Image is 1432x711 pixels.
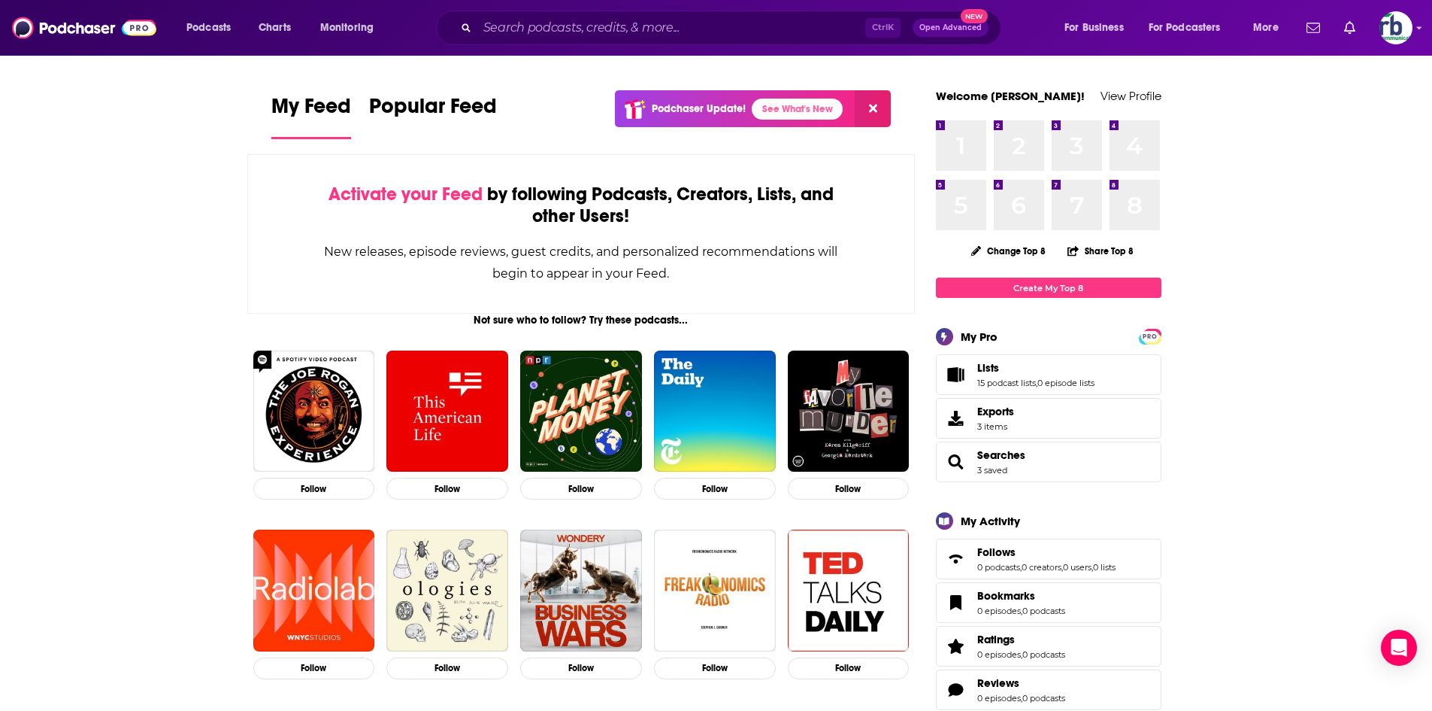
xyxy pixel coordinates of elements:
[941,408,971,429] span: Exports
[977,589,1065,603] a: Bookmarks
[1064,17,1124,38] span: For Business
[654,351,776,472] img: The Daily
[941,592,971,613] a: Bookmarks
[369,93,497,128] span: Popular Feed
[271,93,351,139] a: My Feed
[1036,378,1037,388] span: ,
[1021,649,1022,660] span: ,
[369,93,497,139] a: Popular Feed
[1020,562,1022,573] span: ,
[977,545,1016,559] span: Follows
[1379,11,1412,44] img: User Profile
[12,14,156,42] img: Podchaser - Follow, Share and Rate Podcasts
[1141,331,1159,342] span: PRO
[977,649,1021,660] a: 0 episodes
[271,93,351,128] span: My Feed
[941,636,971,657] a: Ratings
[977,676,1019,690] span: Reviews
[977,606,1021,616] a: 0 episodes
[977,676,1065,690] a: Reviews
[977,545,1116,559] a: Follows
[310,16,393,40] button: open menu
[253,351,375,472] img: The Joe Rogan Experience
[520,658,642,679] button: Follow
[936,539,1161,579] span: Follows
[253,658,375,679] button: Follow
[977,405,1014,418] span: Exports
[520,478,642,500] button: Follow
[1141,330,1159,342] a: PRO
[1054,16,1143,40] button: open menu
[752,99,843,120] a: See What's New
[1022,606,1065,616] a: 0 podcasts
[977,448,1025,462] span: Searches
[977,562,1020,573] a: 0 podcasts
[1149,17,1221,38] span: For Podcasters
[247,314,916,327] div: Not sure who to follow? Try these podcasts...
[1037,378,1094,388] a: 0 episode lists
[1063,562,1091,573] a: 0 users
[654,658,776,679] button: Follow
[320,17,374,38] span: Monitoring
[253,530,375,652] img: Radiolab
[1022,562,1061,573] a: 0 creators
[1300,15,1326,41] a: Show notifications dropdown
[961,9,988,23] span: New
[977,421,1014,432] span: 3 items
[788,530,910,652] img: TED Talks Daily
[1022,693,1065,703] a: 0 podcasts
[1093,562,1116,573] a: 0 lists
[328,183,483,205] span: Activate your Feed
[936,442,1161,482] span: Searches
[186,17,231,38] span: Podcasts
[936,89,1085,103] a: Welcome [PERSON_NAME]!
[977,361,1094,375] a: Lists
[961,514,1020,528] div: My Activity
[323,241,840,284] div: New releases, episode reviews, guest credits, and personalized recommendations will begin to appe...
[1022,649,1065,660] a: 0 podcasts
[788,658,910,679] button: Follow
[936,626,1161,667] span: Ratings
[788,351,910,472] img: My Favorite Murder with Karen Kilgariff and Georgia Hardstark
[936,398,1161,439] a: Exports
[941,364,971,385] a: Lists
[919,24,982,32] span: Open Advanced
[941,451,971,472] a: Searches
[936,582,1161,623] span: Bookmarks
[520,351,642,472] a: Planet Money
[962,242,1055,260] button: Change Top 8
[386,351,508,472] img: This American Life
[259,17,291,38] span: Charts
[977,633,1065,646] a: Ratings
[977,633,1015,646] span: Ratings
[520,530,642,652] img: Business Wars
[1381,630,1417,666] div: Open Intercom Messenger
[1091,562,1093,573] span: ,
[936,354,1161,395] span: Lists
[1379,11,1412,44] button: Show profile menu
[654,530,776,652] img: Freakonomics Radio
[652,102,746,115] p: Podchaser Update!
[936,278,1161,298] a: Create My Top 8
[386,478,508,500] button: Follow
[1100,89,1161,103] a: View Profile
[1253,17,1279,38] span: More
[386,530,508,652] img: Ologies with Alie Ward
[1338,15,1361,41] a: Show notifications dropdown
[253,478,375,500] button: Follow
[1243,16,1297,40] button: open menu
[323,184,840,227] div: by following Podcasts, Creators, Lists, and other Users!
[450,11,1016,45] div: Search podcasts, credits, & more...
[788,478,910,500] button: Follow
[654,478,776,500] button: Follow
